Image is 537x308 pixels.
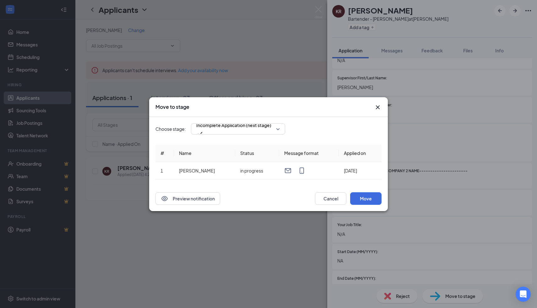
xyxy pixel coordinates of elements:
span: 1 [160,168,163,173]
div: Open Intercom Messenger [516,287,531,302]
th: Status [235,145,279,162]
svg: Cross [374,104,382,111]
td: in progress [235,162,279,180]
button: EyePreview notification [155,192,220,205]
svg: MobileSms [298,167,306,174]
th: # [155,145,174,162]
button: Close [374,104,382,111]
span: Incomplete Application (next stage) [196,120,271,130]
td: [PERSON_NAME] [174,162,235,180]
th: Name [174,145,235,162]
button: Cancel [315,192,346,205]
td: [DATE] [339,162,382,180]
span: Choose stage: [155,125,186,132]
svg: Checkmark [196,130,204,137]
svg: Email [284,167,292,174]
th: Message format [279,145,339,162]
th: Applied on [339,145,382,162]
h3: Move to stage [155,104,189,110]
svg: Eye [161,195,168,202]
button: Move [350,192,382,205]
